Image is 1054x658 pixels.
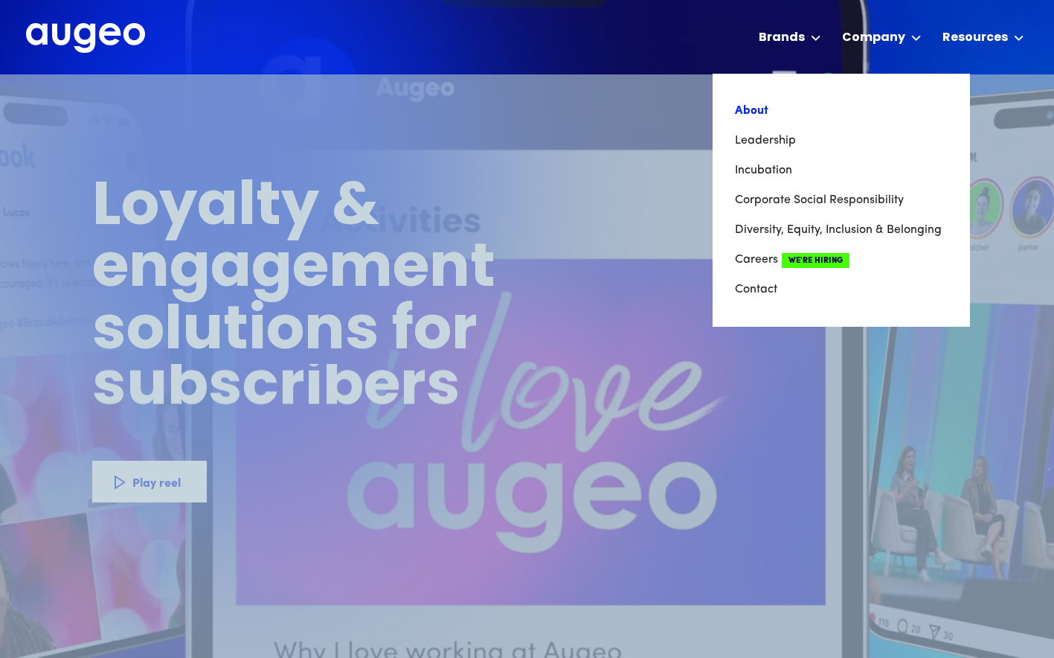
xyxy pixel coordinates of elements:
img: Augeo's full logo in white. [26,23,145,54]
nav: Company [713,74,970,327]
a: CareersWe're Hiring [735,245,948,275]
div: Resources [942,29,1008,47]
div: Company [842,29,905,47]
a: Corporate Social Responsibility [735,185,948,215]
a: Diversity, Equity, Inclusion & Belonging [735,215,948,245]
a: Contact [735,275,948,304]
a: Incubation [735,156,948,185]
span: We're Hiring [782,253,849,268]
a: About [735,96,948,126]
a: Leadership [735,126,948,156]
div: Brands [759,29,805,47]
a: home [26,23,145,54]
